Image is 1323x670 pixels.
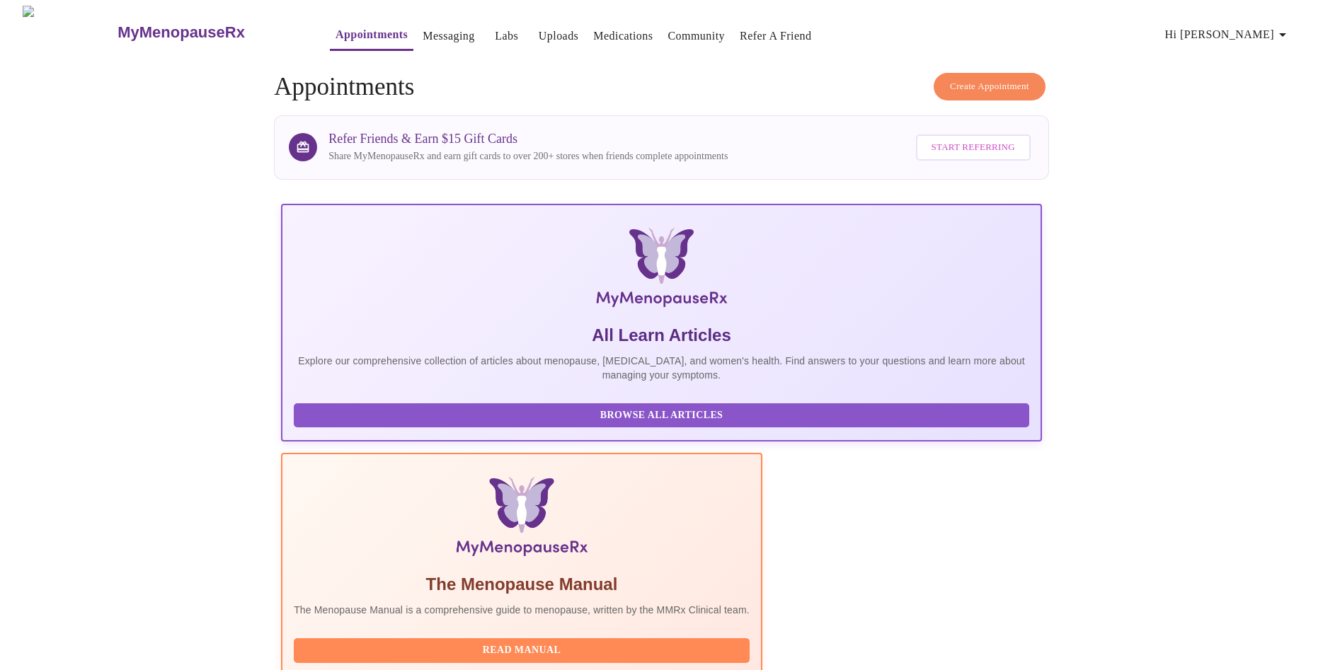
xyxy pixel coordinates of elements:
h3: MyMenopauseRx [118,23,245,42]
span: Hi [PERSON_NAME] [1165,25,1291,45]
p: Explore our comprehensive collection of articles about menopause, [MEDICAL_DATA], and women's hea... [294,354,1029,382]
button: Browse All Articles [294,403,1029,428]
button: Hi [PERSON_NAME] [1159,21,1297,49]
img: MyMenopauseRx Logo [408,228,915,313]
a: Appointments [336,25,408,45]
a: Browse All Articles [294,408,1033,420]
span: Create Appointment [950,79,1029,95]
button: Appointments [330,21,413,51]
a: Read Manual [294,643,753,655]
button: Community [662,22,731,50]
img: Menopause Manual [366,477,677,562]
a: Labs [495,26,518,46]
button: Messaging [417,22,480,50]
button: Read Manual [294,638,750,663]
a: Start Referring [912,127,1034,168]
h5: The Menopause Manual [294,573,750,596]
button: Refer a Friend [734,22,818,50]
h3: Refer Friends & Earn $15 Gift Cards [328,132,728,146]
button: Uploads [533,22,585,50]
button: Labs [484,22,529,50]
p: The Menopause Manual is a comprehensive guide to menopause, written by the MMRx Clinical team. [294,603,750,617]
span: Browse All Articles [308,407,1015,424]
a: Messaging [423,26,474,46]
a: Uploads [539,26,579,46]
button: Create Appointment [934,73,1046,100]
h4: Appointments [274,73,1049,101]
a: MyMenopauseRx [116,8,302,57]
button: Medications [588,22,658,50]
button: Start Referring [916,134,1031,161]
p: Share MyMenopauseRx and earn gift cards to over 200+ stores when friends complete appointments [328,149,728,163]
img: MyMenopauseRx Logo [23,6,116,59]
a: Refer a Friend [740,26,812,46]
span: Start Referring [932,139,1015,156]
a: Medications [593,26,653,46]
a: Community [668,26,725,46]
span: Read Manual [308,642,735,659]
h5: All Learn Articles [294,324,1029,347]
